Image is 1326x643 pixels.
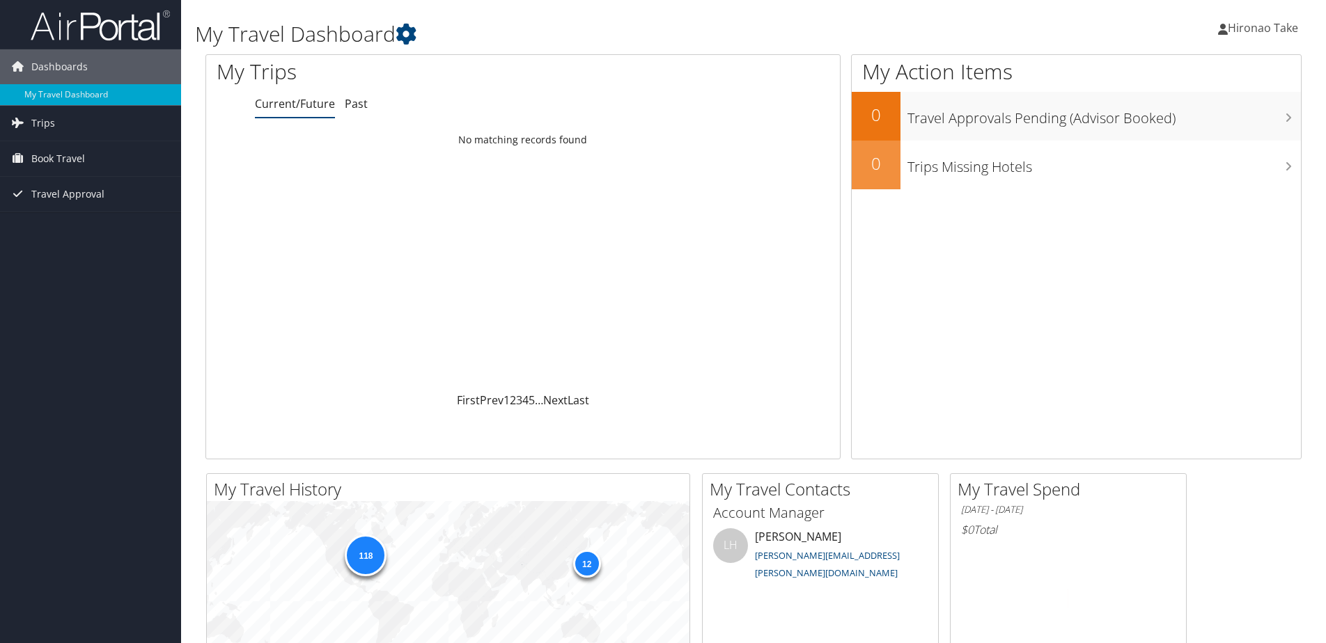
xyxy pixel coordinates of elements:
span: Hironao Take [1228,20,1298,35]
div: 118 [345,534,387,575]
h6: Total [961,522,1176,537]
span: $0 [961,522,974,537]
h2: My Travel History [214,477,689,501]
a: Prev [480,392,504,408]
h1: My Trips [217,57,565,86]
h2: My Travel Contacts [710,477,938,501]
a: Current/Future [255,96,335,111]
span: Dashboards [31,49,88,84]
div: 12 [572,550,600,578]
span: Book Travel [31,141,85,176]
a: [PERSON_NAME][EMAIL_ADDRESS][PERSON_NAME][DOMAIN_NAME] [755,549,900,580]
a: 3 [516,392,522,408]
a: 1 [504,392,510,408]
h1: My Travel Dashboard [195,19,939,49]
h6: [DATE] - [DATE] [961,503,1176,516]
a: First [457,392,480,408]
a: 5 [529,392,535,408]
li: [PERSON_NAME] [706,528,935,585]
a: Hironao Take [1218,7,1312,49]
div: LH [713,528,748,563]
h2: 0 [852,152,900,175]
h1: My Action Items [852,57,1301,86]
a: 0Trips Missing Hotels [852,141,1301,189]
span: Trips [31,106,55,141]
h3: Account Manager [713,503,928,523]
a: 4 [522,392,529,408]
a: 2 [510,392,516,408]
a: 0Travel Approvals Pending (Advisor Booked) [852,92,1301,141]
a: Past [345,96,368,111]
h3: Travel Approvals Pending (Advisor Booked) [907,102,1301,128]
td: No matching records found [206,127,840,152]
h2: My Travel Spend [958,477,1186,501]
span: … [535,392,543,408]
a: Next [543,392,568,408]
h2: 0 [852,103,900,127]
a: Last [568,392,589,408]
img: airportal-logo.png [31,9,170,42]
h3: Trips Missing Hotels [907,150,1301,177]
span: Travel Approval [31,177,104,212]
